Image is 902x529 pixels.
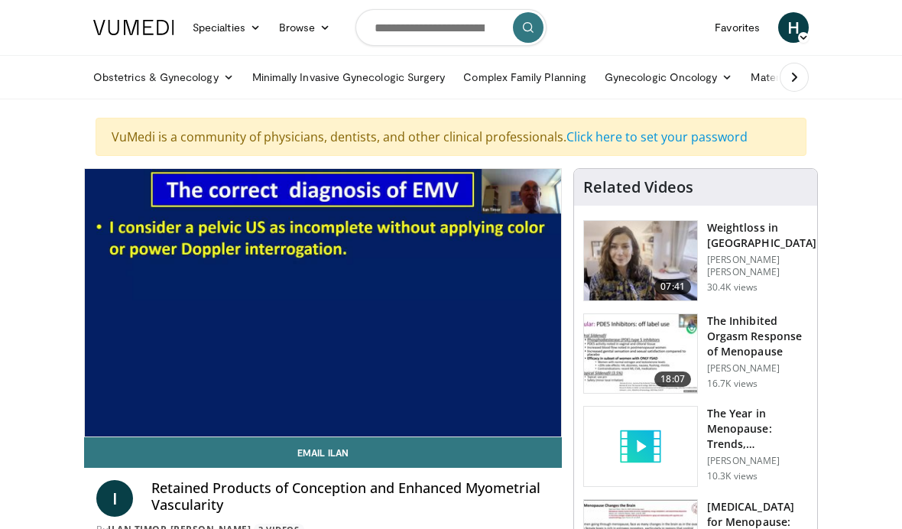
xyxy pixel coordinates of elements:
[243,62,455,92] a: Minimally Invasive Gynecologic Surgery
[84,437,562,468] a: Email Ilan
[707,281,758,294] p: 30.4K views
[706,12,769,43] a: Favorites
[707,455,808,467] p: [PERSON_NAME]
[454,62,595,92] a: Complex Family Planning
[584,314,697,394] img: 283c0f17-5e2d-42ba-a87c-168d447cdba4.150x105_q85_crop-smart_upscale.jpg
[566,128,748,145] a: Click here to set your password
[96,480,133,517] a: I
[707,254,816,278] p: [PERSON_NAME] [PERSON_NAME]
[96,118,806,156] div: VuMedi is a community of physicians, dentists, and other clinical professionals.
[654,372,691,387] span: 18:07
[584,407,697,486] img: video_placeholder_short.svg
[707,470,758,482] p: 10.3K views
[355,9,547,46] input: Search topics, interventions
[93,20,174,35] img: VuMedi Logo
[707,362,808,375] p: [PERSON_NAME]
[707,406,808,452] h3: The Year in Menopause: Trends, Controversies & Future Directions
[707,313,808,359] h3: The Inhibited Orgasm Response of Menopause
[741,62,881,92] a: Maternal–Fetal Medicine
[583,406,808,487] a: The Year in Menopause: Trends, Controversies & Future Directions [PERSON_NAME] 10.3K views
[707,220,816,251] h3: Weightloss in [GEOGRAPHIC_DATA]
[595,62,741,92] a: Gynecologic Oncology
[583,178,693,196] h4: Related Videos
[583,313,808,394] a: 18:07 The Inhibited Orgasm Response of Menopause [PERSON_NAME] 16.7K views
[84,62,243,92] a: Obstetrics & Gynecology
[583,220,808,301] a: 07:41 Weightloss in [GEOGRAPHIC_DATA] [PERSON_NAME] [PERSON_NAME] 30.4K views
[778,12,809,43] a: H
[654,279,691,294] span: 07:41
[85,169,561,437] video-js: Video Player
[707,378,758,390] p: 16.7K views
[183,12,270,43] a: Specialties
[584,221,697,300] img: 9983fed1-7565-45be-8934-aef1103ce6e2.150x105_q85_crop-smart_upscale.jpg
[270,12,340,43] a: Browse
[151,480,550,513] h4: Retained Products of Conception and Enhanced Myometrial Vascularity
